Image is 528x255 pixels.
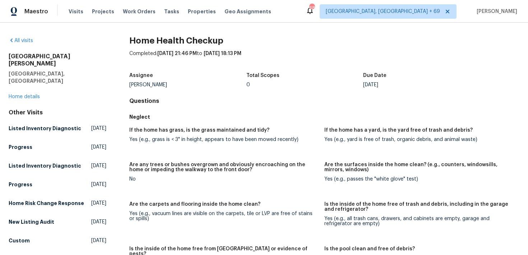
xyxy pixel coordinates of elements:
div: Other Visits [9,109,106,116]
h5: Total Scopes [246,73,279,78]
a: All visits [9,38,33,43]
span: Properties [188,8,216,15]
span: [DATE] [91,125,106,132]
span: [GEOGRAPHIC_DATA], [GEOGRAPHIC_DATA] + 69 [326,8,440,15]
div: Yes (e.g., passes the "white glove" test) [324,177,514,182]
a: Custom[DATE] [9,234,106,247]
div: Yes (e.g., yard is free of trash, organic debris, and animal waste) [324,137,514,142]
span: [DATE] [91,144,106,151]
h5: New Listing Audit [9,218,54,226]
a: Progress[DATE] [9,178,106,191]
span: [DATE] [91,218,106,226]
span: Maestro [24,8,48,15]
h5: Progress [9,181,32,188]
a: Progress[DATE] [9,141,106,154]
h4: Questions [129,97,519,105]
h5: Assignee [129,73,153,78]
h5: Is the inside of the home free of trash and debris, including in the garage and refrigerator? [324,202,514,212]
h5: Listed Inventory Diagnostic [9,125,81,132]
a: Home details [9,94,40,99]
span: [DATE] [91,200,106,207]
h5: Listed Inventory Diagnostic [9,162,81,169]
div: Yes (e.g., vacuum lines are visible on the carpets, tile or LVP are free of stains or spills) [129,211,319,221]
span: [DATE] [91,162,106,169]
h5: Are any trees or bushes overgrown and obviously encroaching on the home or impeding the walkway t... [129,162,319,172]
a: Listed Inventory Diagnostic[DATE] [9,159,106,172]
span: Projects [92,8,114,15]
h2: [GEOGRAPHIC_DATA][PERSON_NAME] [9,53,106,67]
h5: Are the surfaces inside the home clean? (e.g., counters, windowsills, mirrors, windows) [324,162,514,172]
h5: Home Risk Change Response [9,200,84,207]
h5: Is the pool clean and free of debris? [324,246,415,251]
span: [DATE] [91,181,106,188]
div: Completed: to [129,50,519,69]
div: [PERSON_NAME] [129,82,246,87]
div: 683 [309,4,314,12]
h2: Home Health Checkup [129,37,519,44]
span: [DATE] 21:46 PM [157,51,197,56]
h5: Progress [9,144,32,151]
h5: Are the carpets and flooring inside the home clean? [129,202,260,207]
a: Listed Inventory Diagnostic[DATE] [9,122,106,135]
div: [DATE] [363,82,480,87]
h5: Custom [9,237,30,244]
span: Work Orders [123,8,156,15]
h5: [GEOGRAPHIC_DATA], [GEOGRAPHIC_DATA] [9,70,106,85]
div: Yes (e.g., grass is < 3" in height, appears to have been mowed recently) [129,137,319,142]
div: No [129,177,319,182]
span: [DATE] [91,237,106,244]
h5: If the home has a yard, is the yard free of trash and debris? [324,128,473,133]
h5: If the home has grass, is the grass maintained and tidy? [129,128,269,133]
span: [DATE] 18:13 PM [204,51,241,56]
a: Home Risk Change Response[DATE] [9,197,106,210]
h5: Neglect [129,113,519,120]
div: 0 [246,82,363,87]
span: [PERSON_NAME] [474,8,517,15]
span: Tasks [164,9,179,14]
h5: Due Date [363,73,386,78]
div: Yes (e.g., all trash cans, drawers, and cabinets are empty, garage and refrigerator are empty) [324,216,514,226]
a: New Listing Audit[DATE] [9,215,106,228]
span: Geo Assignments [224,8,271,15]
span: Visits [69,8,83,15]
